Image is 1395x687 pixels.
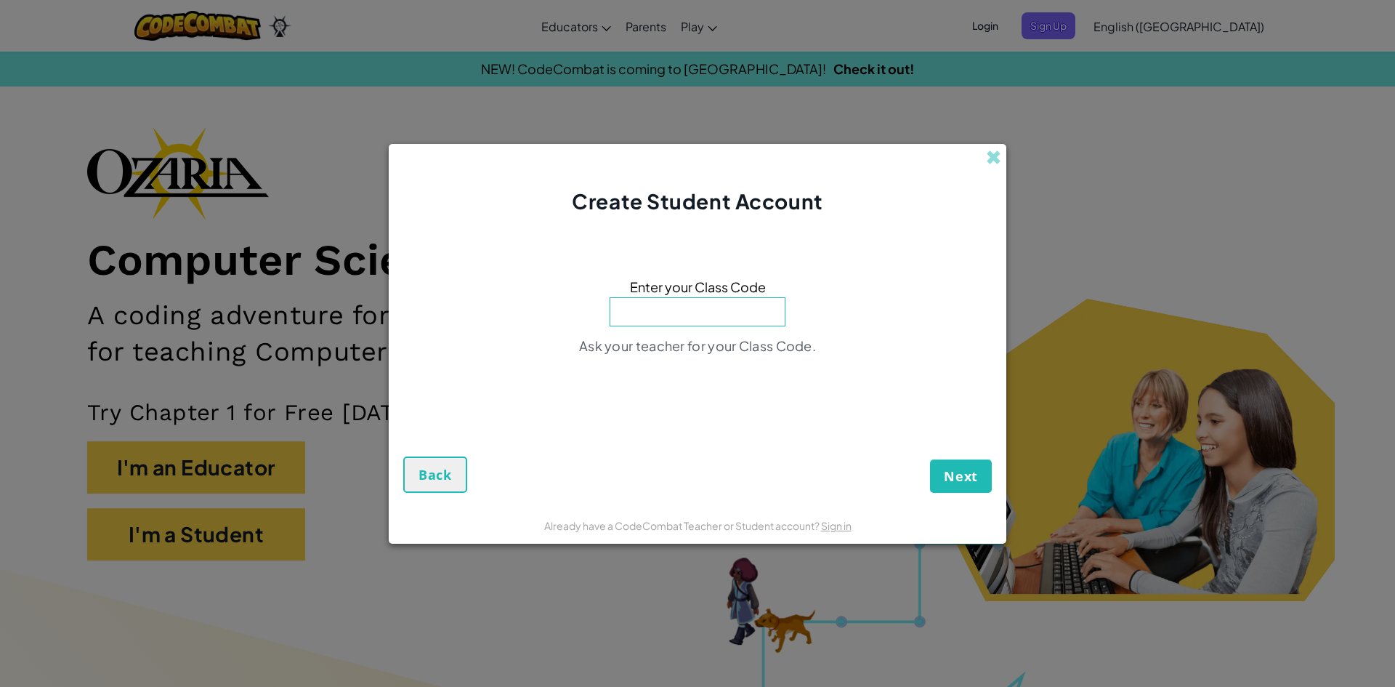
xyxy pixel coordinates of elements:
button: Next [930,459,992,493]
span: Next [944,467,978,485]
a: Sign in [821,519,852,532]
span: Already have a CodeCombat Teacher or Student account? [544,519,821,532]
span: Back [418,466,452,483]
span: Enter your Class Code [630,276,766,297]
span: Ask your teacher for your Class Code. [579,337,816,354]
span: Create Student Account [572,188,822,214]
button: Back [403,457,467,493]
